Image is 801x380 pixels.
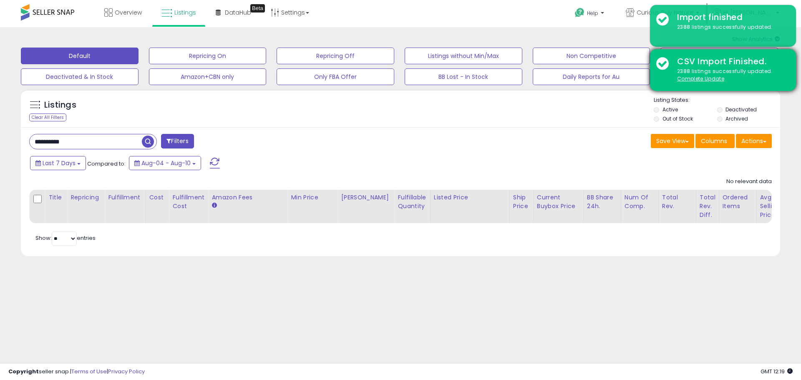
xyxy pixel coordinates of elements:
span: Aug-04 - Aug-10 [141,159,191,167]
div: Fulfillment Cost [172,193,204,211]
label: Out of Stock [662,115,693,122]
span: Overview [115,8,142,17]
div: Amazon Fees [212,193,284,202]
label: Active [662,106,678,113]
button: Filters [161,134,194,148]
button: Amazon+CBN only [149,68,267,85]
div: Cost [149,193,166,202]
div: Fulfillment [108,193,142,202]
span: Last 7 Days [43,159,76,167]
button: Daily Reports for Au [533,68,650,85]
a: Help [568,1,612,27]
a: Privacy Policy [108,367,145,375]
button: Deactivated & In Stock [21,68,139,85]
div: [PERSON_NAME] [341,193,390,202]
span: Help [587,10,598,17]
span: Compared to: [87,160,126,168]
div: 2388 listings successfully updated. [671,23,790,31]
div: 2388 listings successfully updated. [671,68,790,83]
div: Ship Price [513,193,530,211]
button: Columns [695,134,735,148]
div: Total Rev. [662,193,693,211]
button: Non Competitive [533,48,650,64]
label: Archived [725,115,748,122]
a: Terms of Use [71,367,107,375]
button: Listings without Min/Max [405,48,522,64]
button: Repricing On [149,48,267,64]
div: No relevant data [726,178,772,186]
strong: Copyright [8,367,39,375]
button: Listings without Cost [660,48,778,64]
div: CSV Import Finished. [671,55,790,68]
button: Last 7 Days [30,156,86,170]
label: Deactivated [725,106,757,113]
div: Repricing [71,193,101,202]
span: Curious Buy Nature [637,8,693,17]
span: DataHub [225,8,251,17]
button: Aug-04 - Aug-10 [129,156,201,170]
i: Get Help [574,8,585,18]
div: Min Price [291,193,334,202]
span: 2025-08-18 12:19 GMT [761,367,793,375]
button: Save View [651,134,694,148]
div: Total Rev. Diff. [700,193,715,219]
div: Num of Comp. [625,193,655,211]
div: Tooltip anchor [250,4,265,13]
div: BB Share 24h. [587,193,617,211]
div: Clear All Filters [29,113,66,121]
p: Listing States: [654,96,780,104]
div: Avg Selling Price [760,193,791,219]
span: Columns [701,137,727,145]
div: Title [48,193,63,202]
span: Listings [174,8,196,17]
div: Fulfillable Quantity [398,193,426,211]
button: Actions [736,134,772,148]
h5: Listings [44,99,76,111]
span: Show: entries [35,234,96,242]
small: Amazon Fees. [212,202,217,209]
div: Current Buybox Price [537,193,580,211]
div: seller snap | | [8,368,145,376]
u: Complete Update [677,75,724,82]
button: Repricing Off [277,48,394,64]
button: BB Lost - In Stock [405,68,522,85]
button: Only FBA Offer [277,68,394,85]
div: Ordered Items [723,193,753,211]
div: Import finished [671,11,790,23]
div: Listed Price [434,193,506,202]
button: Default [21,48,139,64]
